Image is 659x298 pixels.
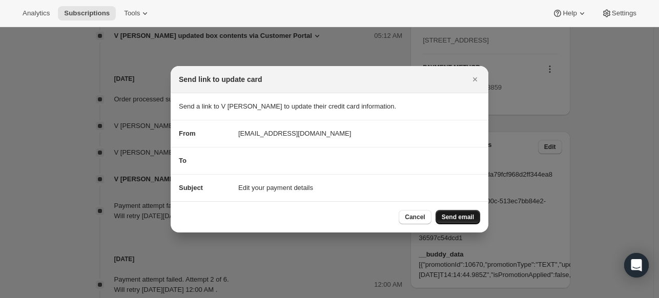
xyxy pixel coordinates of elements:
button: Subscriptions [58,6,116,20]
button: Settings [595,6,643,20]
span: Tools [124,9,140,17]
span: Analytics [23,9,50,17]
p: Send a link to V [PERSON_NAME] to update their credit card information. [179,101,480,112]
button: Help [546,6,593,20]
h2: Send link to update card [179,74,262,84]
button: Cancel [399,210,431,224]
button: Analytics [16,6,56,20]
span: Cancel [405,213,425,221]
span: Subject [179,184,203,191]
span: Help [563,9,576,17]
button: Send email [436,210,480,224]
span: Subscriptions [64,9,110,17]
div: Open Intercom Messenger [624,253,649,278]
span: [EMAIL_ADDRESS][DOMAIN_NAME] [238,129,351,139]
span: Send email [442,213,474,221]
span: From [179,130,196,137]
span: Settings [612,9,636,17]
span: Edit your payment details [238,183,313,193]
span: To [179,157,187,164]
button: Close [468,72,482,87]
button: Tools [118,6,156,20]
